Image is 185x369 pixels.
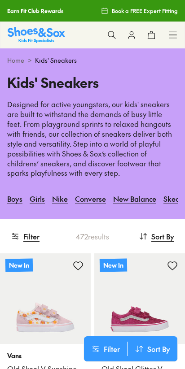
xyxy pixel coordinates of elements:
span: Book a FREE Expert Fitting [112,7,178,15]
a: Converse [75,189,106,208]
button: Sort By [139,226,174,246]
img: SNS_Logo_Responsive.svg [8,27,65,43]
button: Sort By [128,342,177,356]
a: New Balance [113,189,156,208]
a: Book a FREE Expert Fitting [101,3,178,19]
a: Home [7,56,24,65]
a: Boys [7,189,22,208]
p: Vans [7,351,84,360]
p: New In [5,259,33,272]
div: > [7,56,178,65]
a: Shoes & Sox [8,27,65,43]
a: New In [94,253,185,344]
h1: Kids' Sneakers [7,72,178,92]
p: New In [100,259,127,272]
p: Designed for active youngsters, our kids' sneakers are built to withstand the demands of busy lit... [7,100,178,178]
span: Kids' Sneakers [35,56,77,65]
span: Sort By [151,231,174,242]
a: Girls [30,189,45,208]
span: Sort By [147,343,170,354]
button: Filter [84,342,127,356]
a: Nike [52,189,68,208]
button: Filter [11,226,40,246]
